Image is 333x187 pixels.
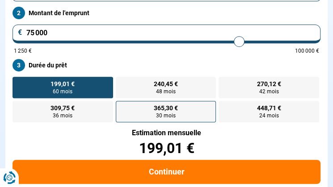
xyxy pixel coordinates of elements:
span: 270,12 € [257,81,281,87]
span: 448,71 € [257,105,281,111]
span: 1 250 € [14,48,32,54]
div: Estimation mensuelle [13,129,320,137]
span: 309,75 € [51,105,75,111]
span: 199,01 € [51,81,75,87]
span: 30 mois [156,113,176,118]
button: Continuer [13,160,320,184]
span: 48 mois [156,89,176,94]
span: 100 000 € [295,48,319,54]
label: Montant de l'emprunt [13,7,320,19]
span: 60 mois [53,89,72,94]
span: 42 mois [259,89,279,94]
span: 24 mois [259,113,279,118]
span: 240,45 € [154,81,178,87]
label: Durée du prêt [13,59,320,71]
span: € [18,29,22,36]
span: 36 mois [53,113,72,118]
div: 199,01 € [13,141,320,155]
span: 365,30 € [154,105,178,111]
